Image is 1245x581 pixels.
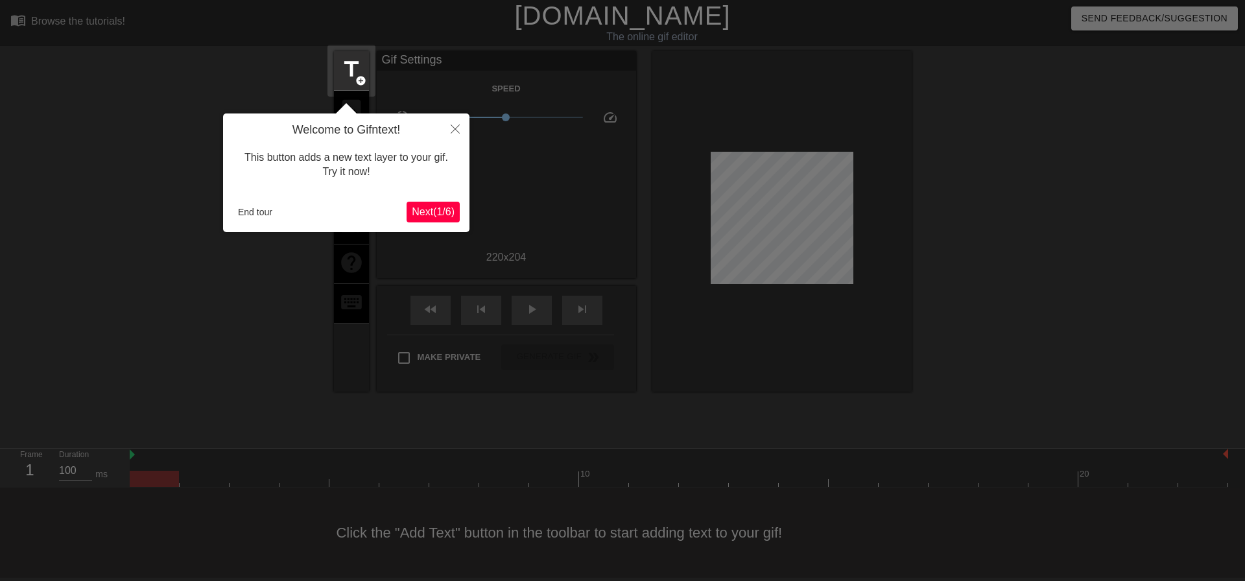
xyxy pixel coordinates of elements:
button: Close [441,113,469,143]
span: Next ( 1 / 6 ) [412,206,455,217]
h4: Welcome to Gifntext! [233,123,460,137]
button: Next [407,202,460,222]
button: End tour [233,202,278,222]
div: This button adds a new text layer to your gif. Try it now! [233,137,460,193]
